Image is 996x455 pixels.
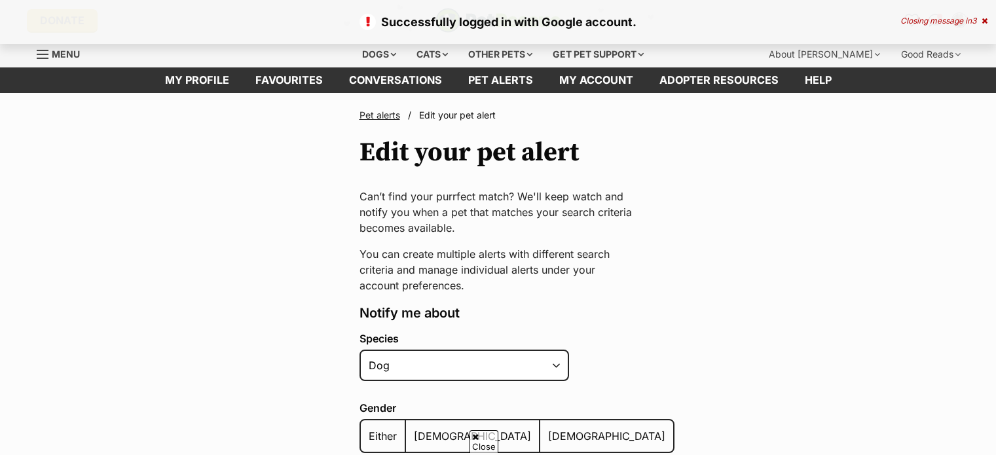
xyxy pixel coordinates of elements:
a: My account [546,67,646,93]
a: Pet alerts [455,67,546,93]
div: Get pet support [544,41,653,67]
nav: Breadcrumbs [360,109,637,122]
h1: Edit your pet alert [360,137,579,168]
div: Dogs [353,41,405,67]
a: Favourites [242,67,336,93]
div: About [PERSON_NAME] [760,41,889,67]
a: Help [792,67,845,93]
div: Good Reads [892,41,970,67]
span: Menu [52,48,80,60]
p: You can create multiple alerts with different search criteria and manage individual alerts under ... [360,246,637,293]
div: Other pets [459,41,542,67]
span: Edit your pet alert [419,109,496,120]
a: Pet alerts [360,109,400,120]
span: Close [470,430,498,453]
span: [DEMOGRAPHIC_DATA] [548,429,665,443]
p: Can’t find your purrfect match? We'll keep watch and notify you when a pet that matches your sear... [360,189,637,236]
label: Gender [360,402,674,414]
a: My profile [152,67,242,93]
span: Notify me about [360,305,460,321]
a: Adopter resources [646,67,792,93]
a: Menu [37,41,89,65]
label: Species [360,333,674,344]
span: / [408,109,411,122]
span: [DEMOGRAPHIC_DATA] [414,429,531,443]
a: conversations [336,67,455,93]
div: Cats [407,41,457,67]
span: Either [369,429,397,443]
